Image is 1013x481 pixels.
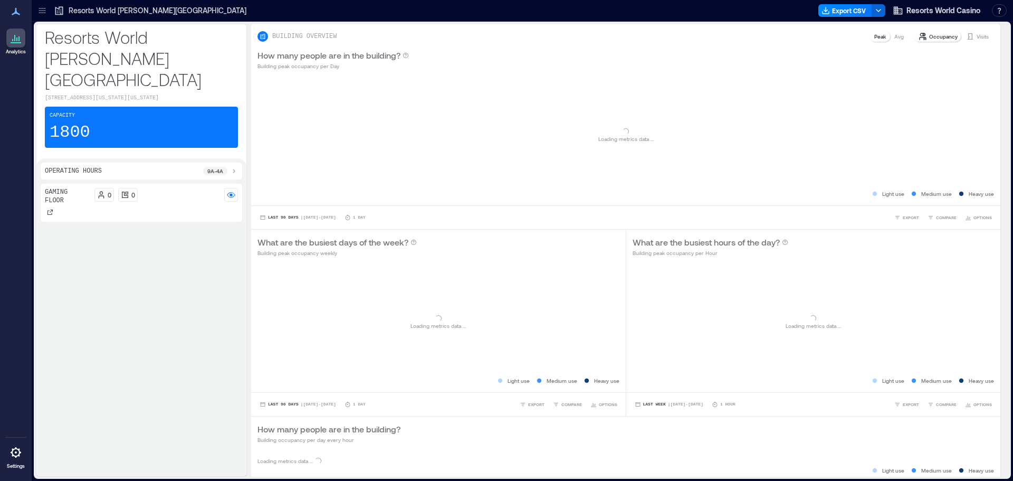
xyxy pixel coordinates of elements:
[6,49,26,55] p: Analytics
[892,212,921,223] button: EXPORT
[882,466,904,475] p: Light use
[969,466,994,475] p: Heavy use
[633,249,788,257] p: Building peak occupancy per Hour
[892,399,921,410] button: EXPORT
[633,399,705,410] button: Last Week |[DATE]-[DATE]
[874,32,886,41] p: Peak
[508,376,530,385] p: Light use
[925,399,959,410] button: COMPARE
[45,26,238,90] p: Resorts World [PERSON_NAME][GEOGRAPHIC_DATA]
[547,376,577,385] p: Medium use
[969,190,994,198] p: Heavy use
[45,167,102,175] p: Operating Hours
[929,32,958,41] p: Occupancy
[786,322,841,330] p: Loading metrics data ...
[599,401,617,408] span: OPTIONS
[353,214,366,221] p: 1 Day
[973,401,992,408] span: OPTIONS
[69,5,246,16] p: Resorts World [PERSON_NAME][GEOGRAPHIC_DATA]
[882,190,904,198] p: Light use
[131,191,135,199] p: 0
[257,212,338,223] button: Last 90 Days |[DATE]-[DATE]
[257,399,338,410] button: Last 90 Days |[DATE]-[DATE]
[588,399,619,410] button: OPTIONS
[257,236,408,249] p: What are the busiest days of the week?
[272,32,337,41] p: BUILDING OVERVIEW
[906,5,980,16] span: Resorts World Casino
[720,401,735,408] p: 1 Hour
[257,62,409,70] p: Building peak occupancy per Day
[257,457,313,465] p: Loading metrics data ...
[528,401,544,408] span: EXPORT
[903,214,919,221] span: EXPORT
[936,214,957,221] span: COMPARE
[3,440,28,473] a: Settings
[551,399,584,410] button: COMPARE
[257,423,400,436] p: How many people are in the building?
[921,190,952,198] p: Medium use
[7,463,25,469] p: Settings
[963,399,994,410] button: OPTIONS
[977,32,989,41] p: Visits
[45,188,90,205] p: Gaming Floor
[45,94,238,102] p: [STREET_ADDRESS][US_STATE][US_STATE]
[50,111,75,120] p: Capacity
[633,236,780,249] p: What are the busiest hours of the day?
[921,466,952,475] p: Medium use
[257,49,400,62] p: How many people are in the building?
[561,401,582,408] span: COMPARE
[894,32,904,41] p: Avg
[257,249,417,257] p: Building peak occupancy weekly
[882,376,904,385] p: Light use
[973,214,992,221] span: OPTIONS
[410,322,466,330] p: Loading metrics data ...
[818,4,872,17] button: Export CSV
[108,191,111,199] p: 0
[925,212,959,223] button: COMPARE
[903,401,919,408] span: EXPORT
[594,376,619,385] p: Heavy use
[3,25,29,58] a: Analytics
[921,376,952,385] p: Medium use
[353,401,366,408] p: 1 Day
[50,122,90,143] p: 1800
[257,436,400,444] p: Building occupancy per day every hour
[207,167,223,175] p: 9a - 4a
[598,135,654,143] p: Loading metrics data ...
[518,399,547,410] button: EXPORT
[936,401,957,408] span: COMPARE
[969,376,994,385] p: Heavy use
[963,212,994,223] button: OPTIONS
[890,2,983,19] button: Resorts World Casino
